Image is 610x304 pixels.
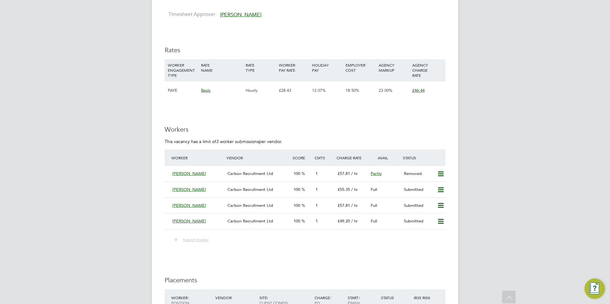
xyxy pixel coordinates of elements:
[584,279,605,299] button: Engage Resource Center
[316,187,318,192] span: 1
[351,171,358,176] span: / hr
[316,203,318,208] span: 1
[199,59,244,76] div: RATE NAME
[316,218,318,224] span: 1
[351,218,358,224] span: / hr
[244,81,277,100] div: Hourly
[351,187,358,192] span: / hr
[401,216,435,227] div: Submitted
[338,218,350,224] span: £49.20
[172,218,206,224] span: [PERSON_NAME]
[401,152,445,163] div: Status
[412,88,425,93] span: £46.44
[401,169,435,179] div: Removed
[294,187,300,192] span: 100
[170,152,225,163] div: Worker
[312,88,326,93] span: 12.07%
[277,81,310,100] div: £28.43
[371,203,377,208] span: Full
[316,171,318,176] span: 1
[379,88,392,93] span: 23.00%
[371,171,382,176] span: Partly
[371,187,377,192] span: Full
[310,59,344,76] div: HOLIDAY PAY
[165,125,445,134] h3: Workers
[225,152,291,163] div: Vendor
[277,59,310,76] div: WORKER PAY RATE
[227,171,273,176] span: Carbon Recruitment Ltd
[169,236,214,244] button: Submit Worker
[294,218,300,224] span: 100
[227,218,273,224] span: Carbon Recruitment Ltd
[294,203,300,208] span: 100
[220,11,261,18] span: [PERSON_NAME]
[166,59,199,81] div: WORKER ENGAGEMENT TYPE
[313,152,335,163] div: Cmts
[244,59,277,76] div: RATE TYPE
[165,46,445,54] h3: Rates
[412,292,434,303] div: IR35 Risk
[165,11,215,18] label: Timesheet Approver
[166,81,199,100] div: PAYE
[227,203,273,208] span: Carbon Recruitment Ltd
[201,88,211,93] span: Basic
[172,203,206,208] span: [PERSON_NAME]
[227,187,273,192] span: Carbon Recruitment Ltd
[165,139,445,144] p: This vacancy has a limit of per vendor.
[344,59,377,76] div: EMPLOYER COST
[291,152,313,163] div: Score
[338,171,350,176] span: £57.81
[377,59,410,76] div: AGENCY MARKUP
[338,203,350,208] span: £57.81
[351,203,358,208] span: / hr
[411,59,444,81] div: AGENCY CHARGE RATE
[172,187,206,192] span: [PERSON_NAME]
[368,152,401,163] div: Avail
[214,292,258,303] div: Vendor
[338,187,350,192] span: £55.35
[216,139,259,144] em: 3 worker submissions
[379,292,413,303] div: Status
[165,276,445,284] h3: Placements
[401,200,435,211] div: Submitted
[172,171,206,176] span: [PERSON_NAME]
[294,171,300,176] span: 100
[346,88,359,93] span: 18.50%
[401,185,435,195] div: Submitted
[371,218,377,224] span: Full
[183,237,209,242] span: Submit Worker
[335,152,368,163] div: Charge Rate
